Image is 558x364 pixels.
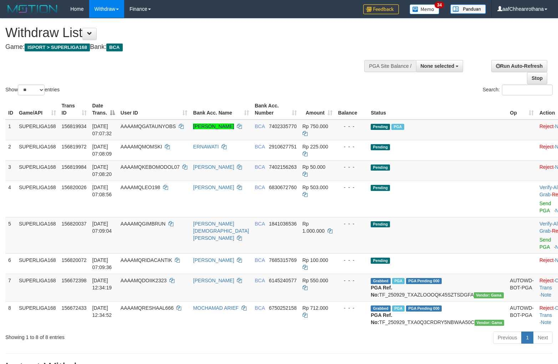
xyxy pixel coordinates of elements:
span: BCA [255,184,265,190]
a: Reject [539,305,554,311]
span: BCA [255,257,265,263]
td: TF_250929_TXA0Q3CRDRY5NBWAA50C [368,301,507,329]
span: [DATE] 12:34:19 [92,278,112,290]
div: - - - [338,277,365,284]
span: AAAAMQDOIIK2323 [121,278,167,283]
span: Copy 7685315769 to clipboard [269,257,297,263]
a: Stop [527,72,547,84]
span: AAAAMQKEBOMODOL07 [121,164,180,170]
td: SUPERLIGA168 [16,253,59,274]
span: Grabbed [371,278,391,284]
span: BCA [255,221,265,227]
span: [DATE] 07:08:09 [92,144,112,157]
td: SUPERLIGA168 [16,140,59,160]
span: 156819984 [62,164,87,170]
div: - - - [338,123,365,130]
td: AUTOWD-BOT-PGA [507,274,537,301]
span: 34 [435,2,444,8]
span: Rp 750.000 [303,123,328,129]
a: Note [541,292,552,298]
span: 156672398 [62,278,87,283]
td: SUPERLIGA168 [16,181,59,217]
td: 6 [5,253,16,274]
span: Marked by aafsoycanthlai [392,305,405,312]
span: None selected [421,63,455,69]
a: Reject [539,123,554,129]
a: [PERSON_NAME] [193,164,234,170]
span: [DATE] 07:08:56 [92,184,112,197]
th: Status [368,99,507,120]
span: ISPORT > SUPERLIGA168 [25,44,90,51]
b: PGA Ref. No: [371,312,392,325]
a: Verify [539,221,552,227]
span: Copy 2910627751 to clipboard [269,144,297,150]
a: Next [533,332,553,344]
td: 7 [5,274,16,301]
img: panduan.png [450,4,486,14]
span: Copy 7402335770 to clipboard [269,123,297,129]
span: [DATE] 12:34:52 [92,305,112,318]
a: Reject [539,164,554,170]
td: 5 [5,217,16,253]
th: Date Trans.: activate to sort column descending [90,99,118,120]
span: AAAAMQLEO198 [121,184,160,190]
span: 156820072 [62,257,87,263]
span: BCA [255,305,265,311]
span: AAAAMQGATAUNYOBS [121,123,176,129]
h1: Withdraw List [5,26,365,40]
a: [PERSON_NAME] [193,123,234,129]
span: AAAAMQRIDACANTIK [121,257,172,263]
th: Trans ID: activate to sort column ascending [59,99,90,120]
a: ERNAWATI [193,144,219,150]
span: [DATE] 07:08:20 [92,164,112,177]
img: Feedback.jpg [363,4,399,14]
td: 1 [5,120,16,140]
th: Game/API: activate to sort column ascending [16,99,59,120]
a: [PERSON_NAME] [193,184,234,190]
span: AAAAMQMOMSKI [121,144,162,150]
a: Verify [539,184,552,190]
th: Amount: activate to sort column ascending [300,99,335,120]
a: Reject [539,144,554,150]
a: Previous [493,332,522,344]
td: SUPERLIGA168 [16,160,59,181]
td: 3 [5,160,16,181]
td: TF_250929_TXAZLOOOQK45SZTSDGFA [368,274,507,301]
span: BCA [255,123,265,129]
span: Pending [371,144,390,150]
th: User ID: activate to sort column ascending [118,99,191,120]
span: [DATE] 07:07:32 [92,123,112,136]
td: 8 [5,301,16,329]
span: PGA Pending [406,278,442,284]
th: Bank Acc. Number: activate to sort column ascending [252,99,300,120]
a: Run Auto-Refresh [491,60,547,72]
span: Rp 550.000 [303,278,328,283]
span: Vendor URL: https://trx31.1velocity.biz [474,292,504,298]
div: - - - [338,257,365,264]
button: None selected [416,60,463,72]
span: Marked by aafsoycanthlai [392,278,405,284]
td: AUTOWD-BOT-PGA [507,301,537,329]
span: Copy 6750252158 to clipboard [269,305,297,311]
div: - - - [338,163,365,171]
div: - - - [338,304,365,312]
a: 1 [521,332,533,344]
span: AAAAMQRESHAAL666 [121,305,174,311]
span: 156819934 [62,123,87,129]
span: AAAAMQGIMBRUN [121,221,166,227]
input: Search: [502,85,553,95]
span: Copy 6145240577 to clipboard [269,278,297,283]
td: 2 [5,140,16,160]
a: Note [541,319,552,325]
span: [DATE] 07:09:36 [92,257,112,270]
a: [PERSON_NAME] [DEMOGRAPHIC_DATA][PERSON_NAME] [193,221,249,241]
td: SUPERLIGA168 [16,217,59,253]
span: Copy 7402156263 to clipboard [269,164,297,170]
span: 156820026 [62,184,87,190]
span: Pending [371,258,390,264]
img: Button%20Memo.svg [410,4,440,14]
a: [PERSON_NAME] [193,257,234,263]
div: PGA Site Balance / [364,60,416,72]
a: Send PGA [539,237,551,250]
a: [PERSON_NAME] [193,278,234,283]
